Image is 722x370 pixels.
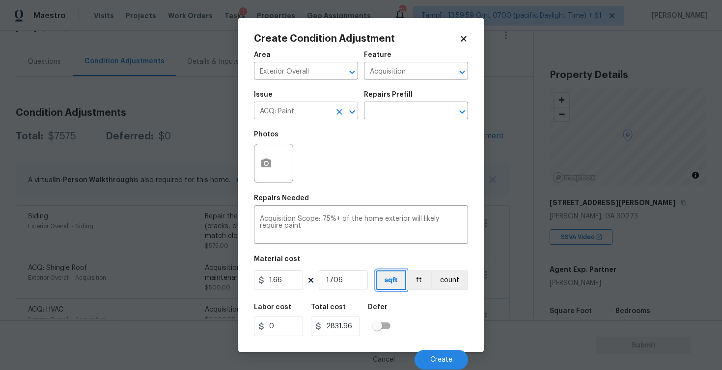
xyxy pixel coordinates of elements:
[430,356,452,364] span: Create
[357,350,411,370] button: Cancel
[406,270,431,290] button: ft
[368,304,388,311] h5: Defer
[364,52,391,58] h5: Feature
[254,304,291,311] h5: Labor cost
[455,65,469,79] button: Open
[254,52,271,58] h5: Area
[345,65,359,79] button: Open
[254,195,309,202] h5: Repairs Needed
[373,356,395,364] span: Cancel
[455,105,469,119] button: Open
[260,215,462,236] textarea: Acquisition Scope: 75%+ of the home exterior will likely require paint
[254,91,273,98] h5: Issue
[254,256,300,263] h5: Material cost
[364,91,413,98] h5: Repairs Prefill
[333,105,346,119] button: Clear
[431,270,468,290] button: count
[345,105,359,119] button: Open
[311,304,346,311] h5: Total cost
[254,131,278,138] h5: Photos
[254,34,459,44] h2: Create Condition Adjustment
[415,350,468,370] button: Create
[376,270,406,290] button: sqft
